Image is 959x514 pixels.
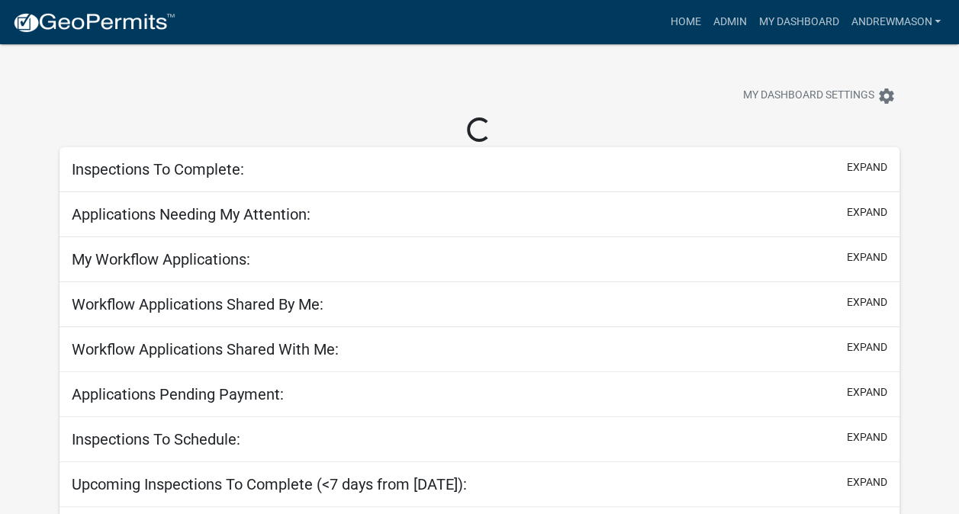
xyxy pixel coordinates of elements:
[706,8,752,37] a: Admin
[847,339,887,355] button: expand
[847,429,887,445] button: expand
[731,81,908,111] button: My Dashboard Settingssettings
[847,159,887,175] button: expand
[743,87,874,105] span: My Dashboard Settings
[847,474,887,490] button: expand
[845,8,947,37] a: AndrewMason
[752,8,845,37] a: My Dashboard
[72,160,244,178] h5: Inspections To Complete:
[847,249,887,265] button: expand
[72,250,250,268] h5: My Workflow Applications:
[72,295,323,313] h5: Workflow Applications Shared By Me:
[72,385,284,403] h5: Applications Pending Payment:
[877,87,896,105] i: settings
[72,205,311,223] h5: Applications Needing My Attention:
[664,8,706,37] a: Home
[847,384,887,400] button: expand
[847,204,887,220] button: expand
[72,475,467,493] h5: Upcoming Inspections To Complete (<7 days from [DATE]):
[847,294,887,310] button: expand
[72,430,240,448] h5: Inspections To Schedule:
[72,340,339,358] h5: Workflow Applications Shared With Me:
